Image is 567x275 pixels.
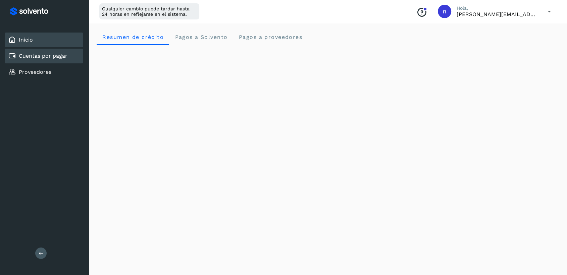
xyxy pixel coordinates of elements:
[238,34,302,40] span: Pagos a proveedores
[99,3,199,19] div: Cualquier cambio puede tardar hasta 24 horas en reflejarse en el sistema.
[457,5,537,11] p: Hola,
[5,49,83,63] div: Cuentas por pagar
[174,34,227,40] span: Pagos a Solvento
[457,11,537,17] p: nelly@shuttlecentral.com
[19,53,67,59] a: Cuentas por pagar
[5,65,83,79] div: Proveedores
[19,69,51,75] a: Proveedores
[5,33,83,47] div: Inicio
[102,34,164,40] span: Resumen de crédito
[19,37,33,43] a: Inicio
